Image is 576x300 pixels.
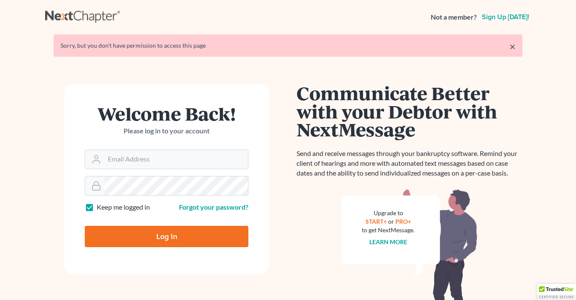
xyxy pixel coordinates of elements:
[85,226,248,247] input: Log In
[431,12,477,22] strong: Not a member?
[366,218,387,225] a: START+
[395,218,411,225] a: PRO+
[60,41,516,50] div: Sorry, but you don't have permission to access this page
[388,218,394,225] span: or
[510,41,516,52] a: ×
[104,150,248,169] input: Email Address
[362,226,415,234] div: to get NextMessage.
[362,209,415,217] div: Upgrade to
[85,126,248,136] p: Please log in to your account
[85,104,248,123] h1: Welcome Back!
[179,203,248,211] a: Forgot your password?
[480,14,531,20] a: Sign up [DATE]!
[297,149,522,178] p: Send and receive messages through your bankruptcy software. Remind your client of hearings and mo...
[537,284,576,300] div: TrustedSite Certified
[369,238,407,245] a: Learn more
[297,84,522,138] h1: Communicate Better with your Debtor with NextMessage
[97,202,150,212] label: Keep me logged in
